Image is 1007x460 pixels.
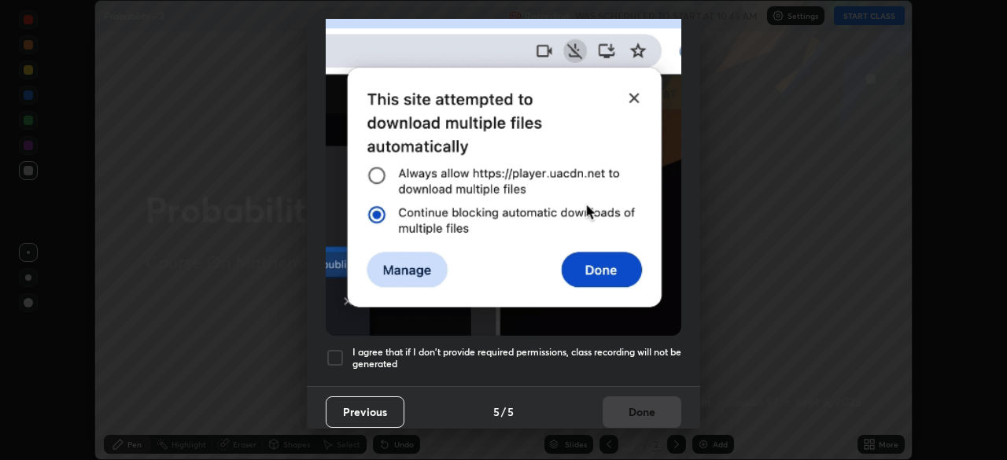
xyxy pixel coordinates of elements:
[501,403,506,420] h4: /
[493,403,500,420] h4: 5
[352,346,681,370] h5: I agree that if I don't provide required permissions, class recording will not be generated
[507,403,514,420] h4: 5
[326,396,404,428] button: Previous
